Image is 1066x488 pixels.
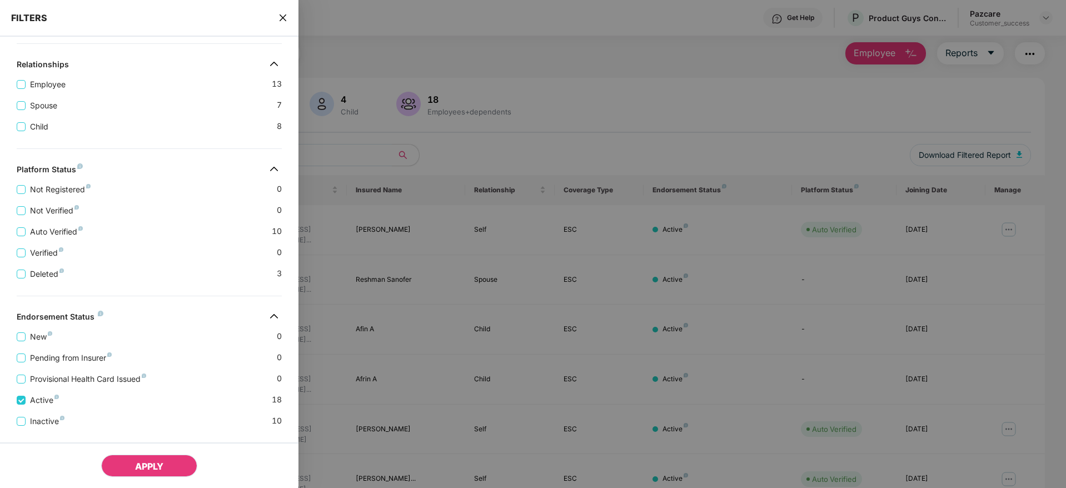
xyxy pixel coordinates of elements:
span: 8 [277,120,282,133]
img: svg+xml;base64,PHN2ZyB4bWxucz0iaHR0cDovL3d3dy53My5vcmcvMjAwMC9zdmciIHdpZHRoPSI4IiBoZWlnaHQ9IjgiIH... [78,226,83,231]
img: svg+xml;base64,PHN2ZyB4bWxucz0iaHR0cDovL3d3dy53My5vcmcvMjAwMC9zdmciIHdpZHRoPSI4IiBoZWlnaHQ9IjgiIH... [59,268,64,273]
span: 10 [272,225,282,238]
span: Verified [26,247,68,259]
span: Not Registered [26,183,95,196]
img: svg+xml;base64,PHN2ZyB4bWxucz0iaHR0cDovL3d3dy53My5vcmcvMjAwMC9zdmciIHdpZHRoPSIzMiIgaGVpZ2h0PSIzMi... [265,307,283,325]
span: close [278,12,287,23]
span: Not Verified [26,205,83,217]
span: Pending from Insurer [26,352,116,364]
img: svg+xml;base64,PHN2ZyB4bWxucz0iaHR0cDovL3d3dy53My5vcmcvMjAwMC9zdmciIHdpZHRoPSIzMiIgaGVpZ2h0PSIzMi... [265,160,283,178]
span: FILTERS [11,12,47,23]
span: APPLY [135,461,163,472]
img: svg+xml;base64,PHN2ZyB4bWxucz0iaHR0cDovL3d3dy53My5vcmcvMjAwMC9zdmciIHdpZHRoPSI4IiBoZWlnaHQ9IjgiIH... [54,395,59,399]
div: Endorsement Status [17,312,103,325]
span: Spouse [26,99,62,112]
span: Provisional Health Card Issued [26,373,151,385]
span: Deleted [26,268,68,280]
img: svg+xml;base64,PHN2ZyB4bWxucz0iaHR0cDovL3d3dy53My5vcmcvMjAwMC9zdmciIHdpZHRoPSI4IiBoZWlnaHQ9IjgiIH... [142,374,146,378]
span: New [26,331,57,343]
img: svg+xml;base64,PHN2ZyB4bWxucz0iaHR0cDovL3d3dy53My5vcmcvMjAwMC9zdmciIHdpZHRoPSIzMiIgaGVpZ2h0PSIzMi... [265,55,283,73]
span: Inactive [26,415,69,427]
img: svg+xml;base64,PHN2ZyB4bWxucz0iaHR0cDovL3d3dy53My5vcmcvMjAwMC9zdmciIHdpZHRoPSI4IiBoZWlnaHQ9IjgiIH... [86,184,91,188]
span: 7 [277,99,282,112]
img: svg+xml;base64,PHN2ZyB4bWxucz0iaHR0cDovL3d3dy53My5vcmcvMjAwMC9zdmciIHdpZHRoPSI4IiBoZWlnaHQ9IjgiIH... [98,311,103,316]
img: svg+xml;base64,PHN2ZyB4bWxucz0iaHR0cDovL3d3dy53My5vcmcvMjAwMC9zdmciIHdpZHRoPSI4IiBoZWlnaHQ9IjgiIH... [77,163,83,169]
img: svg+xml;base64,PHN2ZyB4bWxucz0iaHR0cDovL3d3dy53My5vcmcvMjAwMC9zdmciIHdpZHRoPSI4IiBoZWlnaHQ9IjgiIH... [107,352,112,357]
img: svg+xml;base64,PHN2ZyB4bWxucz0iaHR0cDovL3d3dy53My5vcmcvMjAwMC9zdmciIHdpZHRoPSI4IiBoZWlnaHQ9IjgiIH... [48,331,52,336]
div: Platform Status [17,165,83,178]
img: svg+xml;base64,PHN2ZyB4bWxucz0iaHR0cDovL3d3dy53My5vcmcvMjAwMC9zdmciIHdpZHRoPSI4IiBoZWlnaHQ9IjgiIH... [74,205,79,210]
span: Auto Verified [26,226,87,238]
span: 3 [277,267,282,280]
span: 10 [272,415,282,427]
button: APPLY [101,455,197,477]
img: svg+xml;base64,PHN2ZyB4bWxucz0iaHR0cDovL3d3dy53My5vcmcvMjAwMC9zdmciIHdpZHRoPSI4IiBoZWlnaHQ9IjgiIH... [60,416,64,420]
img: svg+xml;base64,PHN2ZyB4bWxucz0iaHR0cDovL3d3dy53My5vcmcvMjAwMC9zdmciIHdpZHRoPSI4IiBoZWlnaHQ9IjgiIH... [59,247,63,252]
span: 0 [277,204,282,217]
span: 0 [277,330,282,343]
div: Relationships [17,59,69,73]
span: 18 [272,394,282,406]
span: 13 [272,78,282,91]
span: 0 [277,183,282,196]
span: 0 [277,246,282,259]
span: 0 [277,351,282,364]
span: Active [26,394,63,406]
span: Employee [26,78,70,91]
span: Child [26,121,53,133]
span: 0 [277,372,282,385]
